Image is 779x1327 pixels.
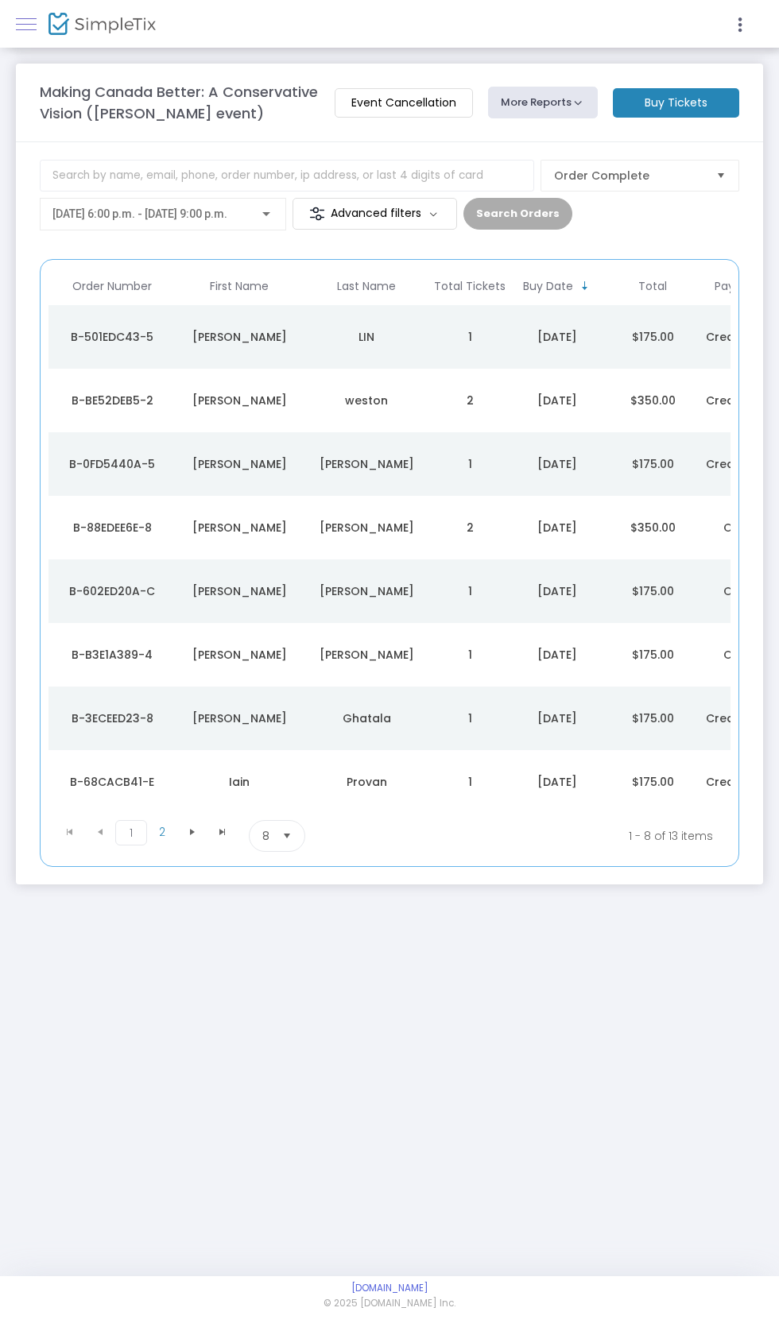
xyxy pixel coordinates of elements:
[52,520,172,536] div: B-88EDEE6E-8
[48,268,731,814] div: Data table
[216,826,229,838] span: Go to the last page
[638,280,667,293] span: Total
[72,280,152,293] span: Order Number
[710,161,732,191] button: Select
[52,710,172,726] div: B-3ECEED23-8
[523,280,573,293] span: Buy Date
[706,774,774,790] span: Credit Card
[177,820,207,844] span: Go to the next page
[351,1282,428,1294] a: [DOMAIN_NAME]
[307,647,426,663] div: Rolston
[307,329,426,345] div: LIN
[514,393,601,408] div: 2025-08-16
[40,160,534,192] input: Search by name, email, phone, order number, ip address, or last 4 digits of card
[307,774,426,790] div: Provan
[706,329,774,345] span: Credit Card
[180,583,299,599] div: Rob
[115,820,147,845] span: Page 1
[579,280,591,292] span: Sortable
[514,583,601,599] div: 2025-08-14
[324,1297,455,1311] span: © 2025 [DOMAIN_NAME] Inc.
[723,520,757,536] span: Other
[180,710,299,726] div: Fred
[335,88,473,118] m-button: Event Cancellation
[723,647,757,663] span: Other
[180,520,299,536] div: Mitchell
[605,369,700,432] td: $350.00
[430,369,510,432] td: 2
[207,820,238,844] span: Go to the last page
[52,774,172,790] div: B-68CACB41-E
[605,305,700,369] td: $175.00
[514,710,601,726] div: 2025-08-13
[605,496,700,559] td: $350.00
[180,329,299,345] div: JONG-DING
[307,393,426,408] div: weston
[430,750,510,814] td: 1
[706,456,774,472] span: Credit Card
[180,456,299,472] div: Brian
[293,198,457,230] m-button: Advanced filters
[430,268,510,305] th: Total Tickets
[706,710,774,726] span: Credit Card
[52,329,172,345] div: B-501EDC43-5
[307,710,426,726] div: Ghatala
[307,456,426,472] div: Wilson
[52,393,172,408] div: B-BE52DEB5-2
[52,583,172,599] div: B-602ED20A-C
[307,583,426,599] div: Haines
[430,687,510,750] td: 1
[605,432,700,496] td: $175.00
[180,647,299,663] div: Elisa
[514,647,601,663] div: 2025-08-14
[52,456,172,472] div: B-0FD5440A-5
[180,393,299,408] div: donna
[430,432,510,496] td: 1
[514,520,601,536] div: 2025-08-14
[488,87,598,118] button: More Reports
[52,647,172,663] div: B-B3E1A389-4
[147,820,177,844] span: Page 2
[605,750,700,814] td: $175.00
[554,168,703,184] span: Order Complete
[186,826,199,838] span: Go to the next page
[723,583,757,599] span: Other
[430,496,510,559] td: 2
[180,774,299,790] div: Iain
[463,820,713,852] kendo-pager-info: 1 - 8 of 13 items
[307,520,426,536] div: Baker
[40,81,319,124] m-panel-title: Making Canada Better: A Conservative Vision ([PERSON_NAME] event)
[613,88,739,118] m-button: Buy Tickets
[210,280,269,293] span: First Name
[605,623,700,687] td: $175.00
[309,206,325,222] img: filter
[514,329,601,345] div: 2025-08-17
[262,828,269,844] span: 8
[706,393,774,408] span: Credit Card
[430,559,510,623] td: 1
[430,623,510,687] td: 1
[337,280,396,293] span: Last Name
[605,687,700,750] td: $175.00
[52,207,227,220] span: [DATE] 6:00 p.m. - [DATE] 9:00 p.m.
[715,280,765,293] span: Payment
[430,305,510,369] td: 1
[514,456,601,472] div: 2025-08-15
[276,821,298,851] button: Select
[514,774,601,790] div: 2025-08-09
[605,559,700,623] td: $175.00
